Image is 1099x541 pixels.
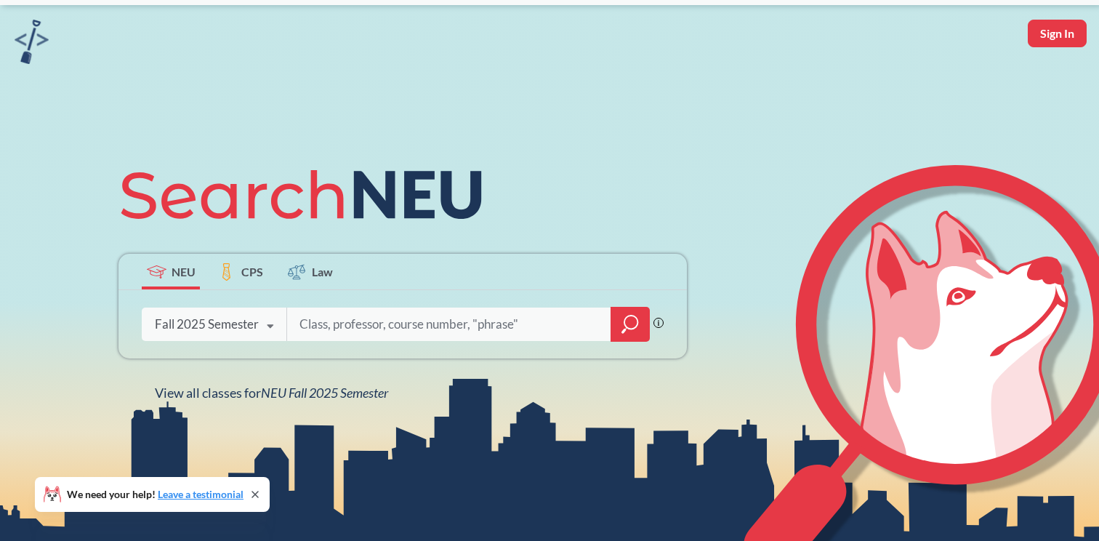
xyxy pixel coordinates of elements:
a: Leave a testimonial [158,488,243,500]
span: Law [312,263,333,280]
span: NEU [172,263,196,280]
img: sandbox logo [15,20,49,64]
span: View all classes for [155,385,388,401]
span: CPS [241,263,263,280]
span: NEU Fall 2025 Semester [261,385,388,401]
input: Class, professor, course number, "phrase" [298,309,600,340]
svg: magnifying glass [621,314,639,334]
button: Sign In [1028,20,1087,47]
span: We need your help! [67,489,243,500]
a: sandbox logo [15,20,49,68]
div: magnifying glass [611,307,650,342]
div: Fall 2025 Semester [155,316,259,332]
